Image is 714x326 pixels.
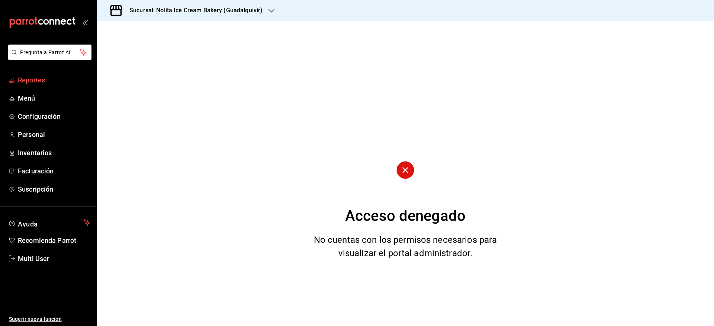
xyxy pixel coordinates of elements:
span: Suscripción [18,184,90,194]
span: Personal [18,130,90,140]
span: Inventarios [18,148,90,158]
span: Sugerir nueva función [9,315,90,323]
span: Configuración [18,111,90,121]
button: Pregunta a Parrot AI [8,45,91,60]
span: Recomienda Parrot [18,235,90,245]
span: Ayuda [18,218,81,227]
span: Facturación [18,166,90,176]
div: No cuentas con los permisos necesarios para visualizar el portal administrador. [305,233,506,260]
h3: Sucursal: Nolita Ice Cream Bakery (Guadalquivir) [123,6,263,15]
span: Menú [18,93,90,103]
a: Pregunta a Parrot AI [5,54,91,62]
span: Pregunta a Parrot AI [20,49,80,56]
div: Acceso denegado [345,205,466,227]
span: Reportes [18,75,90,85]
button: open_drawer_menu [82,19,88,25]
span: Multi User [18,254,90,264]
